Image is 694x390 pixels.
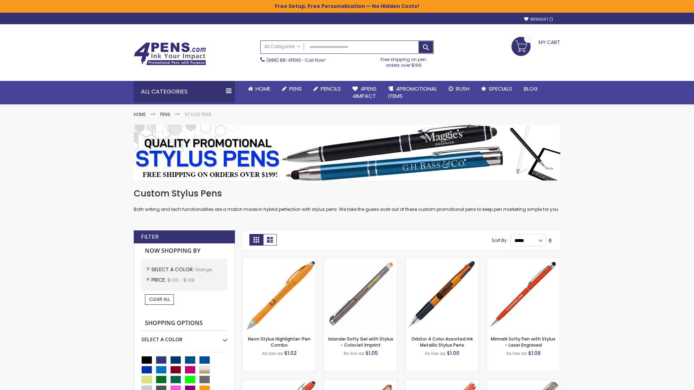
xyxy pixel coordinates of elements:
[134,125,560,181] img: Stylus Pens
[324,379,397,385] a: Avendale Velvet Touch Stylus Gel Pen-Orange
[145,294,174,304] a: Clear All
[388,85,437,100] span: 4PROMOTIONAL ITEMS
[405,257,479,331] img: Orbitor 4 Color Assorted Ink Metallic Stylus Pens-Orange
[134,188,560,213] div: Both writing and tech functionalities are a match made in hybrid perfection with stylus pens. We ...
[489,85,512,92] span: Specials
[365,350,378,357] span: $1.05
[141,331,227,343] div: Select A Color
[249,234,263,246] strong: Grid
[276,81,308,97] a: Pens
[134,81,235,103] div: All Categories
[134,42,206,65] img: 4Pens Custom Pens and Promotional Products
[151,276,167,283] span: Price
[149,296,170,302] span: Clear All
[243,257,316,263] a: Neon Stylus Highlighter-Pen Combo-Orange
[475,81,518,97] a: Specials
[242,81,276,97] a: Home
[167,277,194,283] span: $1.00 - $1.99
[321,85,341,92] span: Pencils
[261,41,304,53] a: All Categories
[284,350,297,357] span: $1.02
[160,111,170,117] a: Pens
[411,336,473,348] a: Orbitor 4 Color Assorted Ink Metallic Stylus Pens
[352,85,377,100] span: 4Pens 4impact
[456,85,470,92] span: Rush
[134,111,146,117] a: Home
[405,257,479,263] a: Orbitor 4 Color Assorted Ink Metallic Stylus Pens-Orange
[141,233,159,241] strong: Filter
[243,257,316,331] img: Neon Stylus Highlighter-Pen Combo-Orange
[151,266,195,273] span: Select A Color
[141,316,227,331] strong: Shopping Options
[373,54,434,68] div: Free shipping on pen orders over $199
[243,379,316,385] a: 4P-MS8B-Orange
[487,379,560,385] a: Tres-Chic Softy Brights with Stylus Pen - Laser-Orange
[492,237,507,243] label: Sort By
[524,85,538,92] span: Blog
[324,257,397,331] img: Islander Softy Gel with Stylus - ColorJet Imprint-Orange
[382,81,443,104] a: 4PROMOTIONALITEMS
[487,257,560,331] img: Minnelli Softy Pen with Stylus - Laser Engraved-Orange
[524,17,553,22] a: Wishlist
[528,350,541,357] span: $1.08
[518,81,544,97] a: Blog
[443,81,475,97] a: Rush
[195,266,212,273] span: Orange
[266,57,325,63] span: - Call Now!
[487,257,560,263] a: Minnelli Softy Pen with Stylus - Laser Engraved-Orange
[256,85,270,92] span: Home
[506,350,527,356] span: As low as
[264,44,300,49] span: All Categories
[262,350,283,356] span: As low as
[248,336,310,348] a: Neon Stylus Highlighter-Pen Combo
[447,350,459,357] span: $1.00
[405,379,479,385] a: Marin Softy Pen with Stylus - Laser Engraved-Orange
[491,336,556,348] a: Minnelli Softy Pen with Stylus - Laser Engraved
[289,85,302,92] span: Pens
[347,81,382,104] a: 4Pens4impact
[324,257,397,263] a: Islander Softy Gel with Stylus - ColorJet Imprint-Orange
[134,188,560,199] h1: Custom Stylus Pens
[343,350,364,356] span: As low as
[425,350,446,356] span: As low as
[266,57,301,63] a: (888) 88-4PENS
[308,81,347,97] a: Pencils
[185,111,211,117] strong: Stylus Pens
[141,243,227,259] strong: Now Shopping by
[328,336,393,348] a: Islander Softy Gel with Stylus - ColorJet Imprint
